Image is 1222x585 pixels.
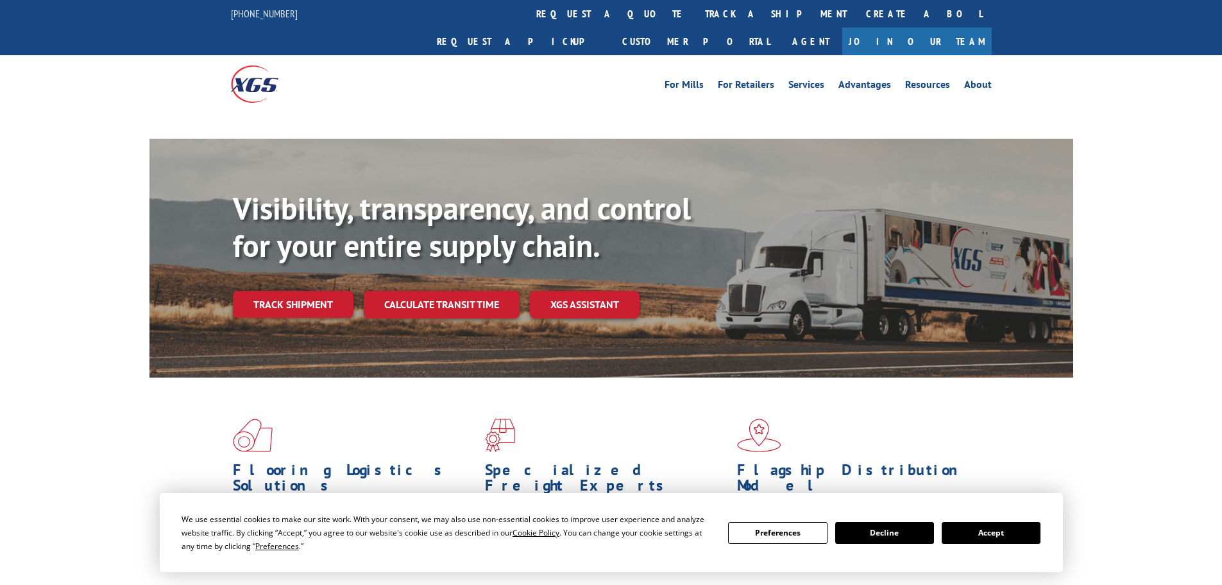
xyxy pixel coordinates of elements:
[231,7,298,20] a: [PHONE_NUMBER]
[255,541,299,552] span: Preferences
[842,28,992,55] a: Join Our Team
[485,462,727,500] h1: Specialized Freight Experts
[942,522,1040,544] button: Accept
[233,291,353,318] a: Track shipment
[160,493,1063,572] div: Cookie Consent Prompt
[364,291,520,319] a: Calculate transit time
[485,419,515,452] img: xgs-icon-focused-on-flooring-red
[788,80,824,94] a: Services
[233,188,691,265] b: Visibility, transparency, and control for your entire supply chain.
[964,80,992,94] a: About
[613,28,779,55] a: Customer Portal
[182,512,713,553] div: We use essential cookies to make our site work. With your consent, we may also use non-essential ...
[530,291,640,319] a: XGS ASSISTANT
[779,28,842,55] a: Agent
[718,80,774,94] a: For Retailers
[905,80,950,94] a: Resources
[737,462,980,500] h1: Flagship Distribution Model
[233,419,273,452] img: xgs-icon-total-supply-chain-intelligence-red
[233,462,475,500] h1: Flooring Logistics Solutions
[835,522,934,544] button: Decline
[838,80,891,94] a: Advantages
[665,80,704,94] a: For Mills
[427,28,613,55] a: Request a pickup
[513,527,559,538] span: Cookie Policy
[737,419,781,452] img: xgs-icon-flagship-distribution-model-red
[728,522,827,544] button: Preferences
